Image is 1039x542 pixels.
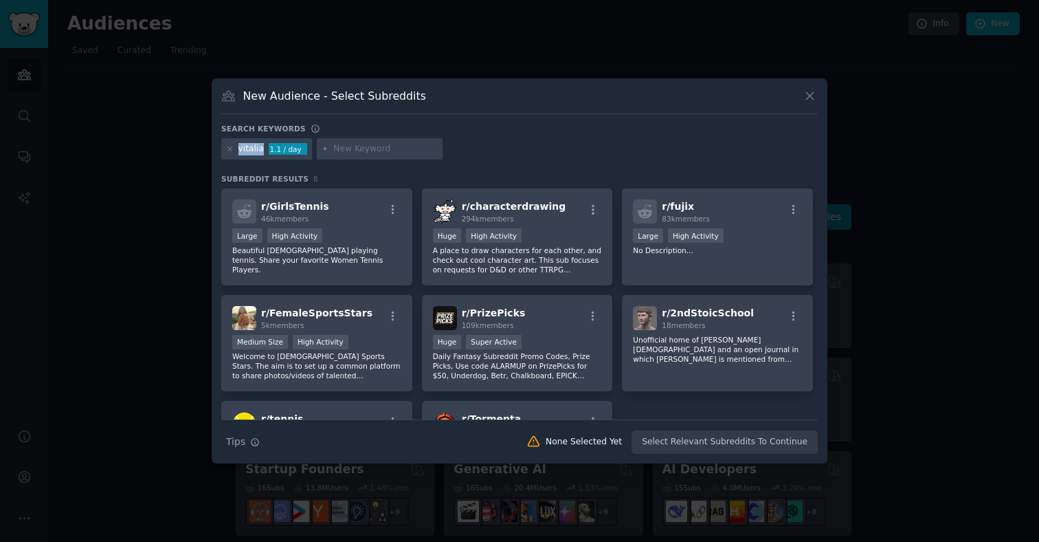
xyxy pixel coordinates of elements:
div: High Activity [466,228,522,243]
span: 46k members [261,215,309,223]
div: Huge [433,228,462,243]
div: Huge [433,335,462,349]
div: High Activity [668,228,724,243]
span: 83k members [662,215,709,223]
div: None Selected Yet [546,436,622,448]
div: Super Active [466,335,522,349]
img: FemaleSportsStars [232,306,256,330]
p: A place to draw characters for each other, and check out cool character art. This sub focuses on ... [433,246,602,274]
span: r/ fujix [662,201,694,212]
img: tennis [232,412,256,436]
div: Large [633,228,663,243]
h3: Search keywords [221,124,306,133]
p: Welcome to [DEMOGRAPHIC_DATA] Sports Stars. The aim is to set up a common platform to share photo... [232,351,401,380]
span: 5k members [261,321,304,329]
div: vitalia [238,143,264,155]
div: 1.1 / day [269,143,307,155]
span: Tips [226,435,245,449]
p: No Description... [633,246,802,255]
span: 8 [313,175,318,183]
span: 109k members [462,321,514,329]
input: New Keyword [333,143,438,155]
h3: New Audience - Select Subreddits [243,89,426,103]
span: 294k members [462,215,514,223]
img: 2ndStoicSchool [633,306,657,330]
span: r/ FemaleSportsStars [261,307,372,318]
span: Subreddit Results [221,174,309,184]
p: Beautiful [DEMOGRAPHIC_DATA] playing tennis. Share your favorite Women Tennis Players. [232,246,401,274]
button: Tips [221,430,265,454]
span: r/ PrizePicks [462,307,526,318]
span: r/ 2ndStoicSchool [662,307,754,318]
span: r/ tennis [261,413,303,424]
div: High Activity [267,228,323,243]
span: r/ Tormenta [462,413,521,424]
img: Tormenta [433,412,457,436]
img: PrizePicks [433,306,457,330]
p: Daily Fantasy Subreddit Promo Codes, Prize Picks, Use code ALARMUP on PrizePicks for $50, Underdo... [433,351,602,380]
p: Unofficial home of [PERSON_NAME][DEMOGRAPHIC_DATA] and an open journal in which [PERSON_NAME] is ... [633,335,802,364]
span: 18 members [662,321,705,329]
span: r/ GirlsTennis [261,201,329,212]
div: Large [232,228,262,243]
span: r/ characterdrawing [462,201,566,212]
img: characterdrawing [433,199,457,224]
div: High Activity [293,335,348,349]
div: Medium Size [232,335,288,349]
